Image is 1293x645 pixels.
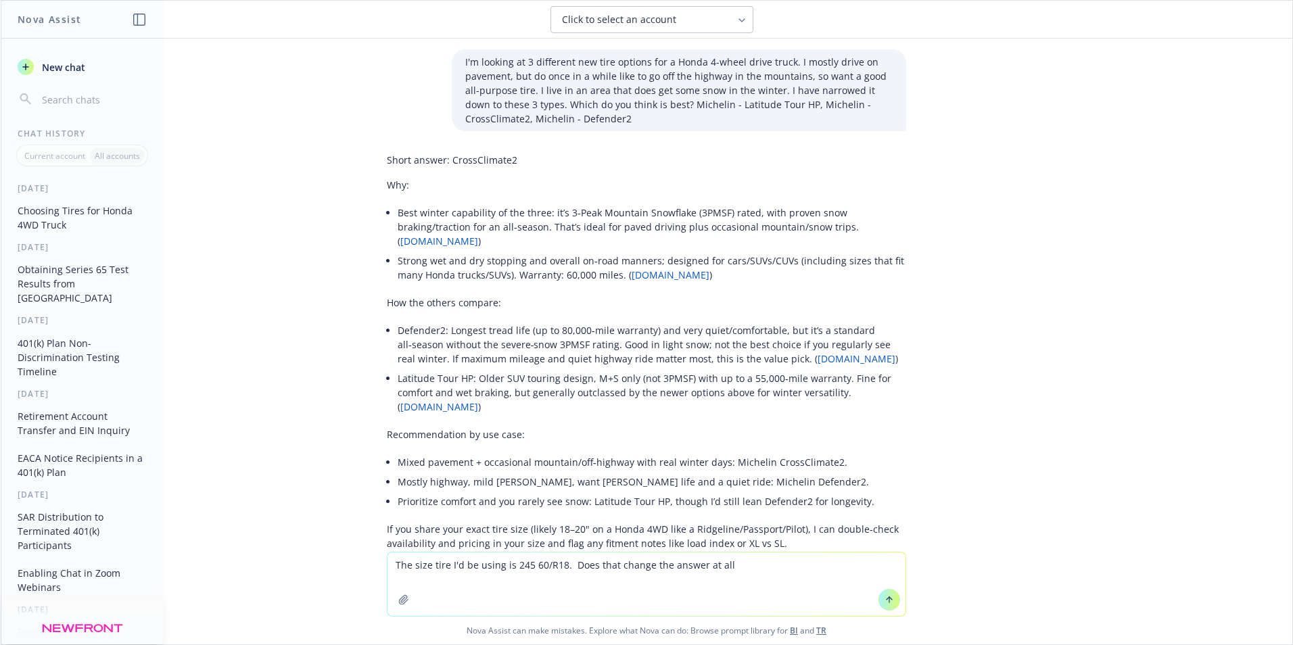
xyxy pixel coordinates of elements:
[1,604,163,615] div: [DATE]
[550,6,753,33] button: Click to select an account
[12,447,152,483] button: EACA Notice Recipients in a 401(k) Plan
[12,562,152,598] button: Enabling Chat in Zoom Webinars
[398,251,906,285] li: Strong wet and dry stopping and overall on‑road manners; designed for cars/SUVs/CUVs (including s...
[398,320,906,368] li: Defender2: Longest tread life (up to 80,000‑mile warranty) and very quiet/comfortable, but it’s a...
[387,552,906,616] textarea: The size tire I'd be using is 245 60/R18. Does that change the answer at all
[12,506,152,556] button: SAR Distribution to Terminated 401(k) Participants
[387,522,906,550] p: If you share your exact tire size (likely 18–20" on a Honda 4WD like a Ridgeline/Passport/Pilot),...
[400,400,478,413] a: [DOMAIN_NAME]
[398,472,906,492] li: Mostly highway, mild [PERSON_NAME], want [PERSON_NAME] life and a quiet ride: Michelin Defender2.
[12,55,152,79] button: New chat
[39,60,85,74] span: New chat
[387,295,906,310] p: How the others compare:
[95,150,140,162] p: All accounts
[387,153,906,167] p: Short answer: CrossClimate2
[12,199,152,236] button: Choosing Tires for Honda 4WD Truck
[387,427,906,441] p: Recommendation by use case:
[1,128,163,139] div: Chat History
[12,332,152,383] button: 401(k) Plan Non-Discrimination Testing Timeline
[790,625,798,636] a: BI
[1,241,163,253] div: [DATE]
[12,405,152,441] button: Retirement Account Transfer and EIN Inquiry
[1,314,163,326] div: [DATE]
[1,183,163,194] div: [DATE]
[562,13,676,26] span: Click to select an account
[398,452,906,472] li: Mixed pavement + occasional mountain/off‑highway with real winter days: Michelin CrossClimate2.
[18,12,81,26] h1: Nova Assist
[398,368,906,416] li: Latitude Tour HP: Older SUV touring design, M+S only (not 3PMSF) with up to a 55,000‑mile warrant...
[12,258,152,309] button: Obtaining Series 65 Test Results from [GEOGRAPHIC_DATA]
[818,352,895,365] a: [DOMAIN_NAME]
[465,55,893,126] p: I'm looking at 3 different new tire options for a Honda 4-wheel drive truck. I mostly drive on pa...
[398,492,906,511] li: Prioritize comfort and you rarely see snow: Latitude Tour HP, though I’d still lean Defender2 for...
[632,268,709,281] a: [DOMAIN_NAME]
[816,625,826,636] a: TR
[39,90,147,109] input: Search chats
[6,617,1287,644] span: Nova Assist can make mistakes. Explore what Nova can do: Browse prompt library for and
[400,235,478,247] a: [DOMAIN_NAME]
[24,150,85,162] p: Current account
[1,489,163,500] div: [DATE]
[1,388,163,400] div: [DATE]
[398,203,906,251] li: Best winter capability of the three: it’s 3‑Peak Mountain Snowflake (3PMSF) rated, with proven sn...
[387,178,906,192] p: Why:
